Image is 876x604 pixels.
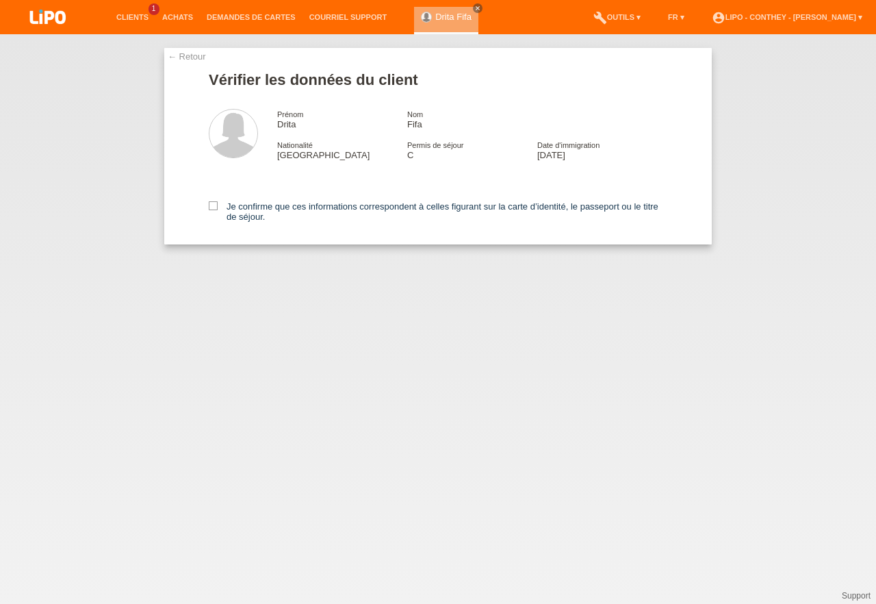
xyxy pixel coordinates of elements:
span: Nom [407,110,423,118]
a: ← Retour [168,51,206,62]
i: account_circle [712,11,725,25]
div: Fifa [407,109,537,129]
div: [GEOGRAPHIC_DATA] [277,140,407,160]
a: buildOutils ▾ [587,13,647,21]
div: Drita [277,109,407,129]
a: FR ▾ [661,13,691,21]
a: Achats [155,13,200,21]
span: Date d'immigration [537,141,600,149]
a: Support [842,591,871,601]
a: Courriel Support [302,13,394,21]
a: Drita Fifa [435,12,472,22]
div: C [407,140,537,160]
span: 1 [149,3,159,15]
div: [DATE] [537,140,667,160]
a: Demandes de cartes [200,13,302,21]
i: build [593,11,607,25]
label: Je confirme que ces informations correspondent à celles figurant sur la carte d’identité, le pass... [209,201,667,222]
span: Prénom [277,110,304,118]
a: close [473,3,482,13]
span: Permis de séjour [407,141,464,149]
a: Clients [109,13,155,21]
span: Nationalité [277,141,313,149]
a: account_circleLIPO - Conthey - [PERSON_NAME] ▾ [705,13,869,21]
i: close [474,5,481,12]
a: LIPO pay [14,28,82,38]
h1: Vérifier les données du client [209,71,667,88]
